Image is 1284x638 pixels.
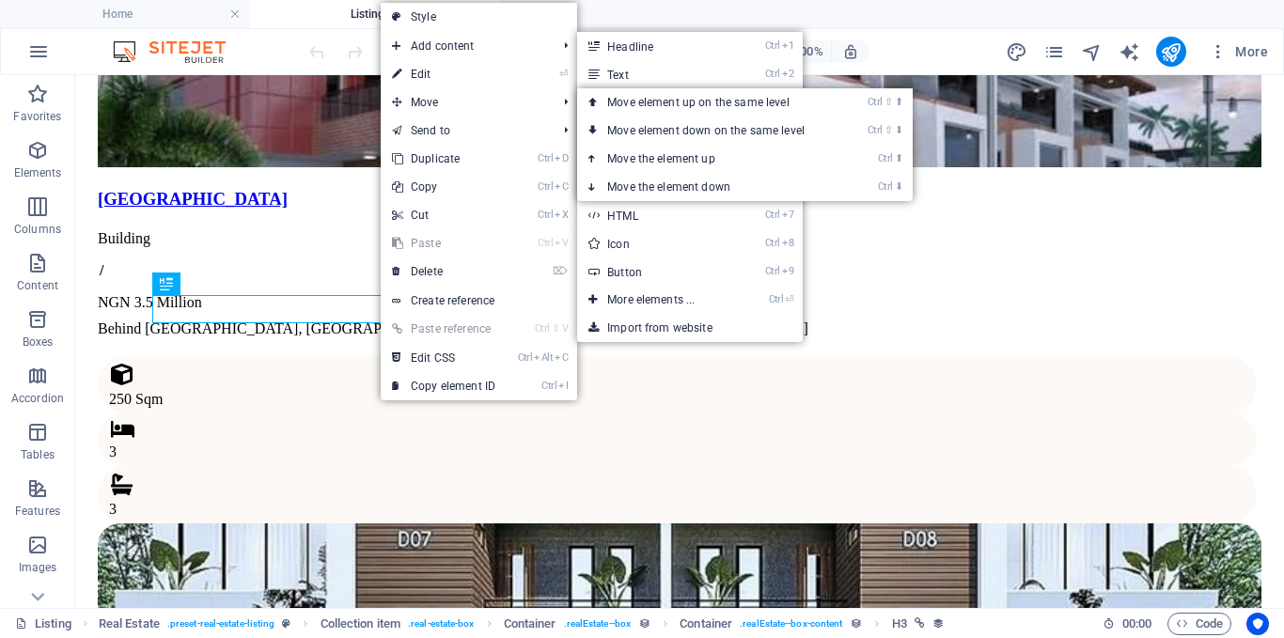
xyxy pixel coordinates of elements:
i: This element is a customizable preset [282,618,290,629]
i: Design (Ctrl+Alt+Y) [1006,41,1027,63]
span: Click to select. Double-click to edit [321,613,400,635]
span: Click to select. Double-click to edit [504,613,556,635]
span: . realEstate--box-content [740,613,842,635]
p: Tables [21,447,55,462]
span: Move [381,88,549,117]
button: publish [1156,37,1186,67]
h4: Listing [250,4,500,24]
button: text_generator [1119,40,1141,63]
i: This element is bound to a collection [932,617,945,630]
a: CtrlCCopy [381,173,507,201]
a: Ctrl1Headline [577,32,732,60]
a: Style [381,3,577,31]
span: Add content [381,32,549,60]
i: V [555,237,568,249]
i: Ctrl [765,209,780,221]
span: Click to select. Double-click to edit [680,613,732,635]
i: Ctrl [765,265,780,277]
i: Ctrl [518,351,533,364]
i: Navigator [1081,41,1103,63]
i: ⇧ [552,322,560,335]
button: More [1201,37,1276,67]
p: Favorites [13,109,61,124]
a: CtrlVPaste [381,229,507,257]
p: Boxes [23,335,54,350]
a: Ctrl⬇Move the element down [577,173,842,201]
p: Elements [14,165,62,180]
h6: 100% [793,40,823,63]
img: Editor Logo [108,40,249,63]
button: Code [1167,613,1231,635]
i: C [555,180,568,193]
i: V [562,322,568,335]
i: Pages (Ctrl+Alt+S) [1043,41,1065,63]
a: Ctrl⬆Move the element up [577,145,842,173]
i: This element can be bound to a collection field [638,617,650,630]
i: Ctrl [538,152,553,164]
i: ⬆ [895,96,903,108]
a: ⌦Delete [381,257,507,286]
i: Ctrl [541,380,556,392]
i: Ctrl [538,237,553,249]
i: Ctrl [538,209,553,221]
nav: breadcrumb [99,613,945,635]
i: ⇧ [885,124,893,136]
span: Click to select. Double-click to edit [892,613,907,635]
a: Ctrl9Button [577,257,732,286]
a: ⏎Edit [381,60,507,88]
button: design [1006,40,1028,63]
i: D [555,152,568,164]
i: Ctrl [765,68,780,80]
p: Accordion [11,391,64,406]
h6: Session time [1103,613,1152,635]
span: : [1135,616,1138,630]
i: ⏎ [785,293,793,305]
i: Ctrl [765,39,780,52]
i: On resize automatically adjust zoom level to fit chosen device. [842,43,859,60]
a: Click to cancel selection. Double-click to open Pages [15,613,71,635]
p: Content [17,278,58,293]
span: . real-estate-box [408,613,475,635]
span: More [1209,42,1268,61]
span: Code [1176,613,1223,635]
a: Ctrl⇧VPaste reference [381,315,507,343]
a: Ctrl2Text [577,60,732,88]
p: Features [15,504,60,519]
i: X [555,209,568,221]
a: CtrlXCut [381,201,507,229]
i: This element can be bound to a collection field [850,617,862,630]
i: Ctrl [868,124,883,136]
i: 8 [782,237,794,249]
i: ⬇ [895,180,903,193]
i: 9 [782,265,794,277]
a: Ctrl8Icon [577,229,732,257]
i: Ctrl [878,180,893,193]
i: Alt [534,351,553,364]
a: Ctrl7HTML [577,201,732,229]
i: ⏎ [559,68,568,80]
i: Ctrl [765,237,780,249]
i: 2 [782,68,794,80]
span: . realEstate--box [564,613,632,635]
i: ⬇ [895,124,903,136]
i: Publish [1160,41,1182,63]
a: Ctrl⇧⬇Move element down on the same level [577,117,842,145]
i: I [558,380,568,392]
button: pages [1043,40,1066,63]
span: Click to select. Double-click to edit [99,613,160,635]
a: Ctrl⏎More elements ... [577,286,732,314]
i: C [555,351,568,364]
i: ⬆ [895,152,903,164]
p: Columns [14,222,61,237]
a: Ctrl⇧⬆Move element up on the same level [577,88,842,117]
i: ⇧ [885,96,893,108]
i: Ctrl [878,152,893,164]
i: Ctrl [769,293,784,305]
a: CtrlICopy element ID [381,372,507,400]
i: Ctrl [535,322,550,335]
span: 00 00 [1122,613,1151,635]
i: 7 [782,209,794,221]
span: . preset-real-estate-listing [167,613,275,635]
i: Ctrl [538,180,553,193]
button: navigator [1081,40,1104,63]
